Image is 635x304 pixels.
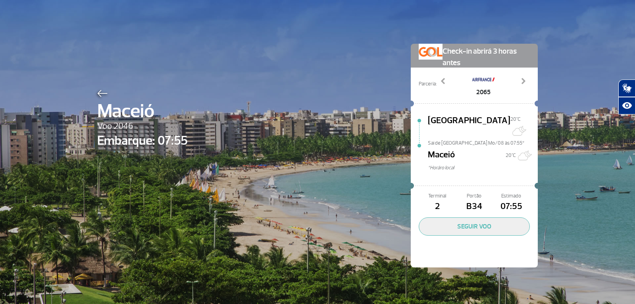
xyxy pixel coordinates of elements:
span: Maceió [97,97,188,126]
span: B34 [456,200,493,213]
span: 2 [419,200,456,213]
span: 20°C [506,152,516,159]
div: Plugin de acessibilidade da Hand Talk. [618,79,635,114]
img: Muitas nuvens [516,147,532,163]
span: Estimado [493,192,530,200]
span: [GEOGRAPHIC_DATA] [428,114,510,139]
span: Embarque: 07:55 [97,131,188,150]
button: Abrir recursos assistivos. [618,97,635,114]
button: SEGUIR VOO [419,217,530,236]
img: Muitas nuvens [510,123,526,139]
span: 07:55 [493,200,530,213]
span: Voo 2046 [97,120,188,133]
span: Parceria: [419,80,437,88]
button: Abrir tradutor de língua de sinais. [618,79,635,97]
span: Check-in abrirá 3 horas antes [443,44,530,69]
span: Terminal [419,192,456,200]
span: 2065 [471,87,495,97]
span: Maceió [428,148,455,164]
span: *Horáro local [428,164,538,172]
span: Portão [456,192,493,200]
span: Sai de [GEOGRAPHIC_DATA] Mo/08 às 07:55* [428,139,538,145]
span: 20°C [510,116,521,122]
